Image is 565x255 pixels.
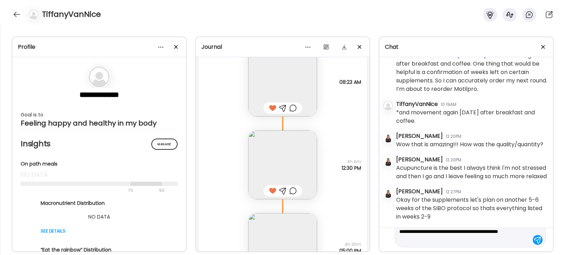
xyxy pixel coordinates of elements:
[151,139,178,150] div: Manage
[396,140,543,149] div: Wow that is amazing!!! How was the quality/quantity?
[396,196,547,221] div: Okay for the supplements let's plan on another 5-6 weeks of the SIBO protocol so thats everything...
[41,200,158,207] div: Macronutrient Distribution
[441,101,456,108] div: 10:19AM
[385,43,547,51] div: Chat
[342,165,361,171] span: 12:30 PM
[42,9,101,20] h4: TiffanyVanNice
[339,248,361,254] span: 05:00 PM
[248,48,317,116] img: images%2FZgJF31Rd8kYhOjF2sNOrWQwp2zj1%2FdsBo29vUzmIDWMyn1Lzf%2Fw1uc4DHML7tfBBTbLG5m_240
[396,100,438,108] div: TiffanyVanNice
[339,79,361,85] span: 08:23 AM
[396,155,443,164] div: [PERSON_NAME]
[383,156,393,166] img: avatars%2Fkjfl9jNWPhc7eEuw3FeZ2kxtUMH3
[396,187,443,196] div: [PERSON_NAME]
[21,110,178,119] div: Goal is to
[446,189,461,195] div: 12:27PM
[158,186,165,195] div: 90
[21,160,178,168] div: On path meals
[446,133,461,140] div: 12:20PM
[383,133,393,142] img: avatars%2Fkjfl9jNWPhc7eEuw3FeZ2kxtUMH3
[21,186,157,195] div: 70
[383,101,393,110] img: bg-avatar-default.svg
[339,241,361,248] span: 4h 30m
[21,119,178,127] div: Feeling happy and healthy in my body
[446,157,461,163] div: 12:20PM
[396,43,547,93] div: Thanks for your continued support. Movement [DATE] afternoon with the help of Accupuncture. And a...
[396,164,547,181] div: Acupuncture is the best I always think I'm not stressed and then I go and I leave feeling so much...
[383,188,393,198] img: avatars%2Fkjfl9jNWPhc7eEuw3FeZ2kxtUMH3
[89,66,110,87] img: bg-avatar-default.svg
[201,43,364,51] div: Journal
[21,170,178,179] div: no data
[21,139,178,149] h2: Insights
[396,108,547,125] div: *and movement again [DATE] after breakfast and coffee.
[396,132,443,140] div: [PERSON_NAME]
[342,159,361,165] span: 4h 6m
[41,246,158,254] div: “Eat the rainbow” Distribution
[18,43,180,51] div: Profile
[41,213,158,221] div: NO DATA
[248,130,317,199] img: images%2FZgJF31Rd8kYhOjF2sNOrWQwp2zj1%2FgOEUWWcQ77RaWP3Qmju0%2F7UPkngko0IOFEUdYIoDY_240
[29,9,39,19] img: bg-avatar-default.svg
